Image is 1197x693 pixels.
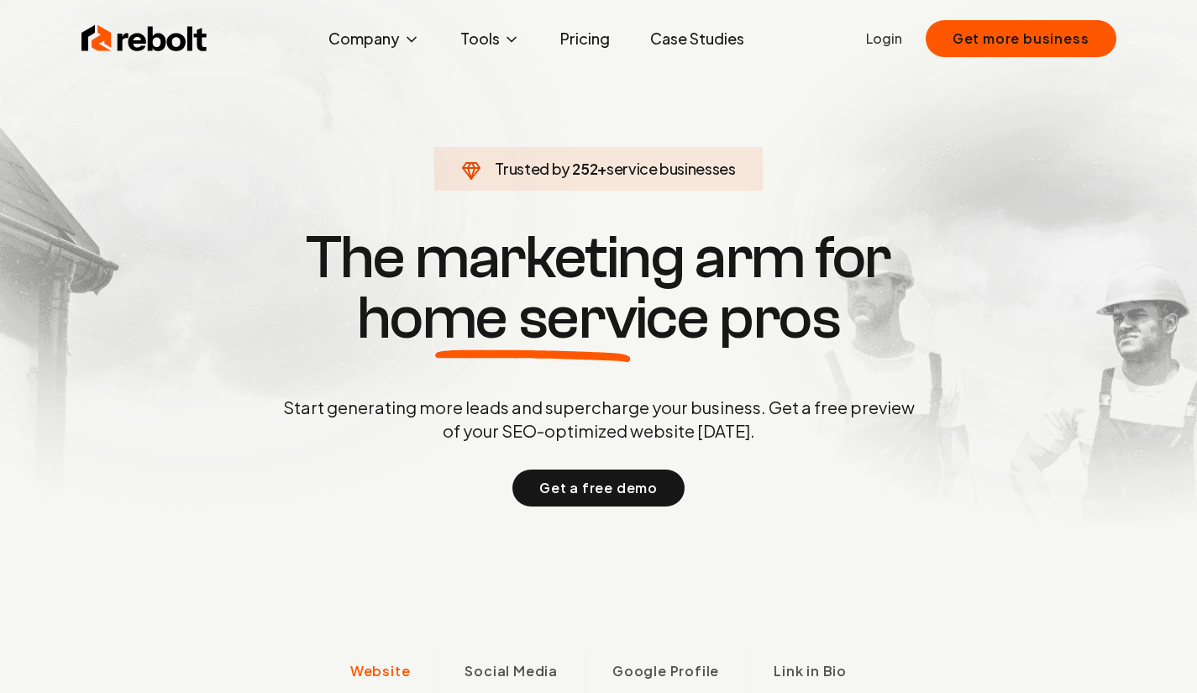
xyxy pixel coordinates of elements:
[866,29,902,49] a: Login
[350,661,411,681] span: Website
[606,159,736,178] span: service businesses
[495,159,570,178] span: Trusted by
[637,22,758,55] a: Case Studies
[597,159,606,178] span: +
[81,22,207,55] img: Rebolt Logo
[465,661,558,681] span: Social Media
[357,288,709,349] span: home service
[926,20,1116,57] button: Get more business
[547,22,623,55] a: Pricing
[612,661,719,681] span: Google Profile
[315,22,433,55] button: Company
[196,228,1002,349] h1: The marketing arm for pros
[447,22,533,55] button: Tools
[280,396,918,443] p: Start generating more leads and supercharge your business. Get a free preview of your SEO-optimiz...
[512,470,685,507] button: Get a free demo
[572,157,597,181] span: 252
[774,661,847,681] span: Link in Bio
